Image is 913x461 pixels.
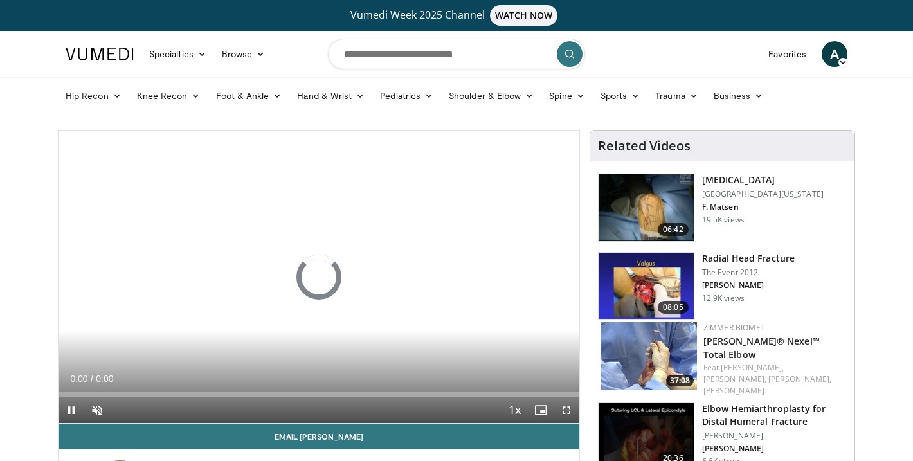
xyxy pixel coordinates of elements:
span: / [91,374,93,384]
span: 0:00 [70,374,87,384]
a: [PERSON_NAME], [721,362,784,373]
a: A [822,41,847,67]
span: 0:00 [96,374,113,384]
p: [PERSON_NAME] [702,280,795,291]
span: 37:08 [666,375,694,386]
a: [PERSON_NAME], [703,374,766,384]
a: Favorites [761,41,814,67]
a: Email [PERSON_NAME] [59,424,579,449]
p: F. Matsen [702,202,824,212]
a: 08:05 Radial Head Fracture The Event 2012 [PERSON_NAME] 12.9K views [598,252,847,320]
span: 08:05 [658,301,689,314]
h3: Elbow Hemiarthroplasty for Distal Humeral Fracture [702,402,847,428]
div: Progress Bar [59,392,579,397]
button: Enable picture-in-picture mode [528,397,554,423]
input: Search topics, interventions [328,39,585,69]
a: Trauma [647,83,706,109]
a: Foot & Ankle [208,83,290,109]
p: 19.5K views [702,215,745,225]
a: [PERSON_NAME] [703,385,764,396]
p: 12.9K views [702,293,745,303]
a: 37:08 [601,322,697,390]
a: 06:42 [MEDICAL_DATA] [GEOGRAPHIC_DATA][US_STATE] F. Matsen 19.5K views [598,174,847,242]
p: The Event 2012 [702,267,795,278]
div: Feat. [703,362,844,397]
img: HwePeXkL0Gi3uPfH4xMDoxOjA4MTsiGN.150x105_q85_crop-smart_upscale.jpg [601,322,697,390]
span: 06:42 [658,223,689,236]
button: Unmute [84,397,110,423]
a: Hip Recon [58,83,129,109]
a: [PERSON_NAME]® Nexel™ Total Elbow [703,335,820,361]
p: [PERSON_NAME] [702,431,847,441]
a: [PERSON_NAME], [768,374,831,384]
a: Specialties [141,41,214,67]
a: Knee Recon [129,83,208,109]
img: 38827_0000_3.png.150x105_q85_crop-smart_upscale.jpg [599,174,694,241]
a: Business [706,83,772,109]
span: WATCH NOW [490,5,558,26]
a: Spine [541,83,592,109]
p: [GEOGRAPHIC_DATA][US_STATE] [702,189,824,199]
a: Hand & Wrist [289,83,372,109]
h3: Radial Head Fracture [702,252,795,265]
a: Pediatrics [372,83,441,109]
img: VuMedi Logo [66,48,134,60]
img: heCDP4pTuni5z6vX4xMDoxOmtxOwKG7D_1.150x105_q85_crop-smart_upscale.jpg [599,253,694,320]
a: Shoulder & Elbow [441,83,541,109]
video-js: Video Player [59,131,579,424]
button: Pause [59,397,84,423]
a: Sports [593,83,648,109]
button: Fullscreen [554,397,579,423]
a: Browse [214,41,273,67]
button: Playback Rate [502,397,528,423]
h3: [MEDICAL_DATA] [702,174,824,186]
p: [PERSON_NAME] [702,444,847,454]
h4: Related Videos [598,138,691,154]
a: Zimmer Biomet [703,322,765,333]
a: Vumedi Week 2025 ChannelWATCH NOW [68,5,845,26]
